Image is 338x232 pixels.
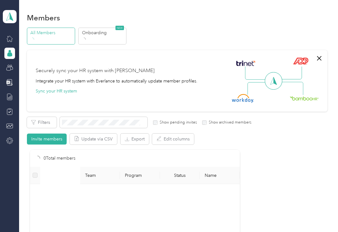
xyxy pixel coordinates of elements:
[44,155,75,162] p: 0 Total members
[27,117,57,128] button: Filters
[36,78,197,84] div: Integrate your HR system with Everlance to automatically update member profiles.
[27,14,60,21] h1: Members
[152,134,194,145] button: Edit columns
[245,66,267,80] img: Line Left Up
[207,120,251,125] label: Show archived members
[200,167,240,184] th: Name
[115,26,124,30] span: NEW
[36,67,155,75] div: Securely sync your HR system with [PERSON_NAME]
[80,167,120,184] th: Team
[157,120,197,125] label: Show pending invites
[160,167,200,184] th: Status
[120,134,149,145] button: Export
[290,96,319,100] img: BambooHR
[293,57,308,65] img: ADP
[27,134,67,145] button: Invite members
[280,66,302,80] img: Line Right Up
[70,134,117,145] button: Update via CSV
[82,29,125,36] p: Onboarding
[235,59,257,68] img: Trinet
[281,82,303,95] img: Line Right Down
[247,82,269,95] img: Line Left Down
[30,29,73,36] p: All Members
[303,197,338,232] iframe: Everlance-gr Chat Button Frame
[36,88,77,94] button: Sync your HR system
[120,167,160,184] th: Program
[232,94,254,103] img: Workday
[205,173,235,178] span: Name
